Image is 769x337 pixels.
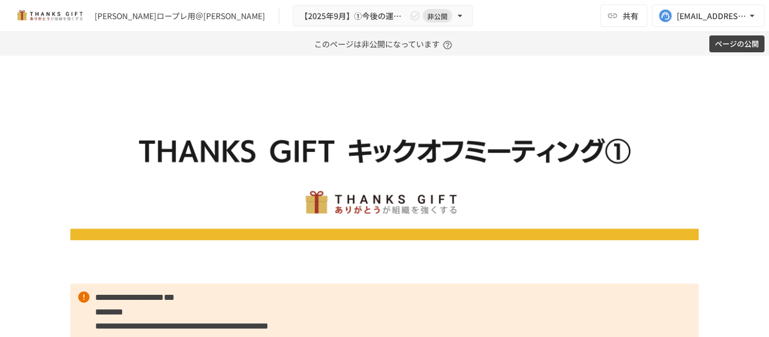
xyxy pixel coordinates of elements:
[95,10,265,22] div: [PERSON_NAME]ロープレ用＠[PERSON_NAME]
[300,9,407,23] span: 【2025年9月】①今後の運用についてのご案内/THANKS GIFTキックオフMTG
[652,5,764,27] button: [EMAIL_ADDRESS][DOMAIN_NAME]
[293,5,473,27] button: 【2025年9月】①今後の運用についてのご案内/THANKS GIFTキックオフMTG非公開
[70,83,699,240] img: G0WxmcJ0THrQxNO0XY7PBNzv3AFOxoYAtgSyvpL7cek
[600,5,647,27] button: 共有
[623,10,638,22] span: 共有
[677,9,746,23] div: [EMAIL_ADDRESS][DOMAIN_NAME]
[314,32,455,56] p: このページは非公開になっています
[709,35,764,53] button: ページの公開
[14,7,86,25] img: mMP1OxWUAhQbsRWCurg7vIHe5HqDpP7qZo7fRoNLXQh
[423,10,452,22] span: 非公開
